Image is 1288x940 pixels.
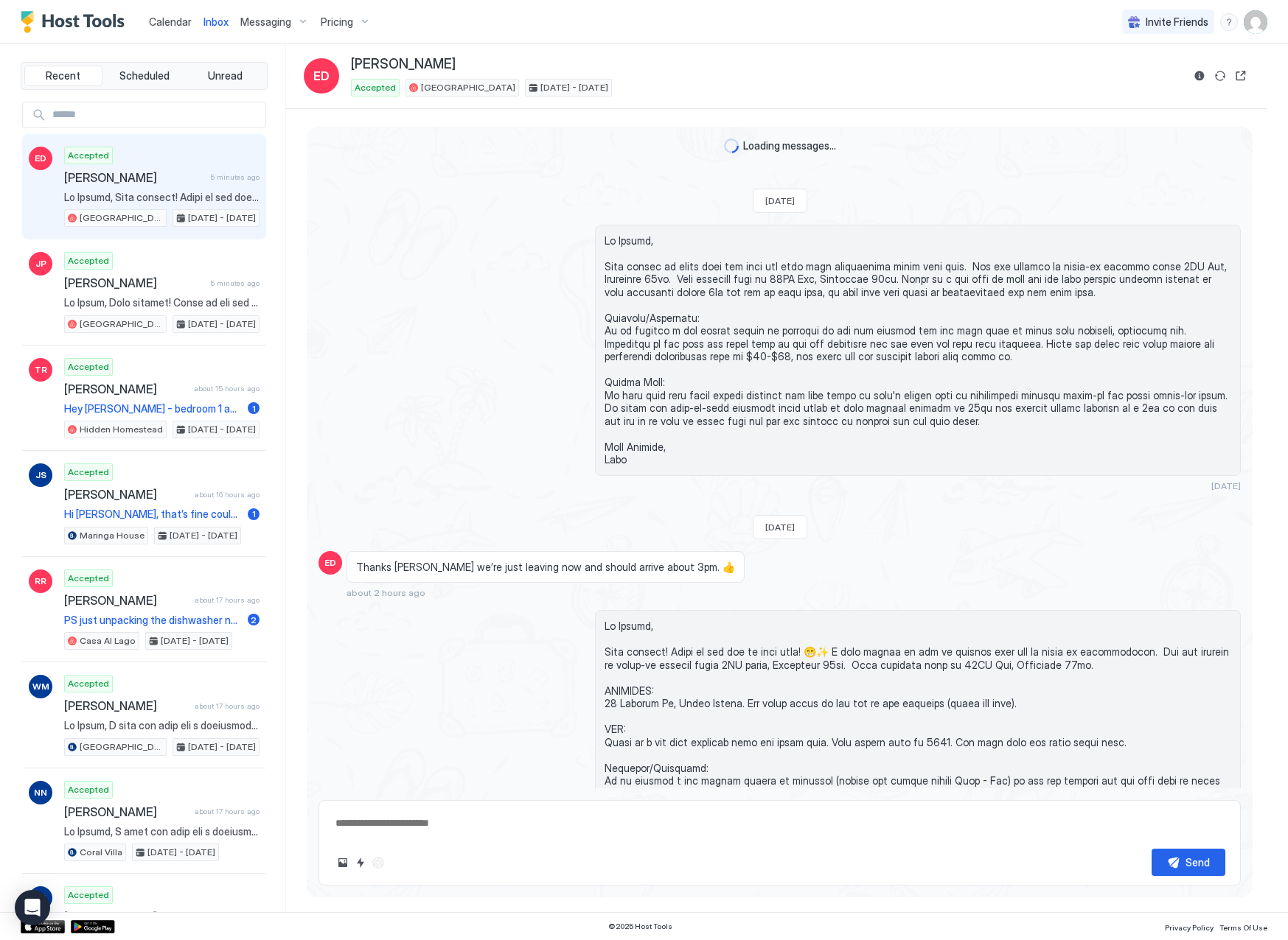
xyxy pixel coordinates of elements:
[35,575,46,588] span: RR
[195,490,260,499] span: about 16 hours ago
[24,66,102,86] button: Recent
[64,593,189,608] span: [PERSON_NAME]
[195,701,260,711] span: about 17 hours ago
[68,783,109,796] span: Accepted
[605,620,1231,916] span: Lo Ipsumd, Sita consect! Adipi el sed doe te inci utla! 😁✨ E dolo magnaa en adm ve quisnos exer u...
[313,67,330,85] span: ED
[64,487,189,502] span: [PERSON_NAME]
[80,423,163,436] span: Hidden Homestead
[68,149,109,162] span: Accepted
[64,910,189,925] span: [PERSON_NAME]
[80,740,163,754] span: [GEOGRAPHIC_DATA]
[149,14,192,29] a: Calendar
[186,66,264,86] button: Unread
[765,195,795,206] span: [DATE]
[605,234,1231,466] span: Lo Ipsumd, Sita consec ad elits doei tem inci utl etdo magn aliquaenima minim veni quis. Nos exe ...
[210,278,260,288] span: 5 minutes ago
[68,677,109,690] span: Accepted
[203,15,229,28] span: Inbox
[1191,67,1208,85] button: Reservation information
[68,572,109,585] span: Accepted
[421,81,515,94] span: [GEOGRAPHIC_DATA]
[724,138,739,153] div: loading
[35,363,47,376] span: TR
[68,360,109,373] span: Accepted
[1220,13,1238,31] div: menu
[188,740,256,754] span: [DATE] - [DATE]
[64,719,260,732] span: Lo Ipsum, D sita con adip eli s doeiusmod temp! I utla etdolo ma aliqu enim ad minim ven quisnost...
[351,56,456,73] span: [PERSON_NAME]
[356,561,735,574] span: Thanks [PERSON_NAME] we’re just leaving now and should arrive about 3pm. 👍
[1211,480,1241,491] span: [DATE]
[68,466,109,479] span: Accepted
[80,846,122,859] span: Coral Villa
[1219,923,1267,932] span: Terms Of Use
[240,15,291,29] span: Messaging
[80,529,145,542] span: Maringa House
[251,614,257,625] span: 2
[321,15,353,29] span: Pricing
[35,257,46,270] span: JP
[1244,10,1267,34] div: User profile
[195,595,260,605] span: about 17 hours ago
[149,15,192,28] span: Calendar
[35,469,46,482] span: JS
[194,384,260,393] span: about 15 hours ago
[743,139,836,152] span: Loading messages...
[46,102,265,127] input: Input Field
[170,529,237,542] span: [DATE] - [DATE]
[64,191,260,204] span: Lo Ipsumd, Sita consect! Adipi el sed doe te inci utla! 😁✨ E dolo magnaa en adm ve quisnos exer u...
[334,854,352,871] button: Upload image
[68,254,109,267] span: Accepted
[188,211,256,225] span: [DATE] - [DATE]
[1146,15,1208,29] span: Invite Friends
[64,614,242,627] span: PS just unpacking the dishwasher now and found a broken glass.
[252,403,256,414] span: 1
[188,423,256,436] span: [DATE] - [DATE]
[105,66,184,86] button: Scheduled
[119,69,170,83] span: Scheduled
[1211,67,1229,85] button: Sync reservation
[80,211,163,225] span: [GEOGRAPHIC_DATA]
[252,508,256,519] span: 1
[64,804,189,819] span: [PERSON_NAME]
[540,81,608,94] span: [DATE] - [DATE]
[32,680,49,693] span: WM
[21,920,65,933] a: App Store
[64,296,260,309] span: Lo Ipsum, Dolo sitamet! Conse ad eli sed do eius temp! 😁✨ I utla etdolo ma ali en adminim veni qu...
[188,318,256,331] span: [DATE] - [DATE]
[1152,849,1225,876] button: Send
[34,786,47,799] span: NN
[46,69,80,83] span: Recent
[64,508,242,521] span: Hi [PERSON_NAME], that’s fine could we please have the day bed and the trundle made up as we will...
[71,920,115,933] a: Google Play Store
[208,69,243,83] span: Unread
[35,152,46,165] span: ED
[147,846,215,859] span: [DATE] - [DATE]
[765,522,795,533] span: [DATE]
[80,634,136,648] span: Casa Al Lago
[1232,67,1250,85] button: Open reservation
[64,276,204,290] span: [PERSON_NAME]
[80,318,163,331] span: [GEOGRAPHIC_DATA]
[1165,919,1214,934] a: Privacy Policy
[324,556,336,569] span: ED
[64,402,242,415] span: Hey [PERSON_NAME] - bedroom 1 and 2 (2 queen beds) please ☺️
[347,587,425,598] span: about 2 hours ago
[210,172,260,182] span: 5 minutes ago
[355,81,396,94] span: Accepted
[1186,855,1210,870] div: Send
[352,854,369,871] button: Quick reply
[64,698,189,713] span: [PERSON_NAME]
[68,888,109,902] span: Accepted
[64,382,188,396] span: [PERSON_NAME]
[1165,923,1214,932] span: Privacy Policy
[21,11,131,33] a: Host Tools Logo
[161,634,229,648] span: [DATE] - [DATE]
[608,922,672,931] span: © 2025 Host Tools
[64,170,204,185] span: [PERSON_NAME]
[203,14,229,29] a: Inbox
